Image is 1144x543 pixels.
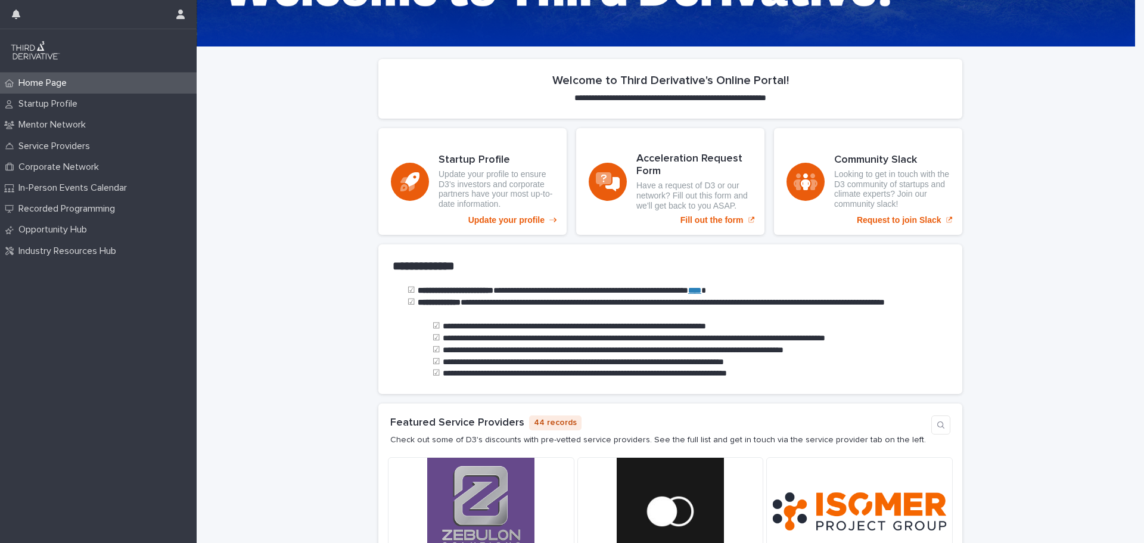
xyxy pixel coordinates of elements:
p: Update your profile to ensure D3's investors and corporate partners have your most up-to-date inf... [439,169,554,209]
h1: Featured Service Providers [390,417,524,430]
h3: Community Slack [834,154,950,167]
p: Industry Resources Hub [14,246,126,257]
p: Home Page [14,77,76,89]
p: Recorded Programming [14,203,125,215]
p: Opportunity Hub [14,224,97,235]
p: Have a request of D3 or our network? Fill out this form and we'll get back to you ASAP. [636,181,752,210]
p: Corporate Network [14,162,108,173]
p: In-Person Events Calendar [14,182,136,194]
p: Fill out the form [680,215,744,225]
p: Check out some of D3's discounts with pre-vetted service providers. See the full list and get in ... [390,435,926,445]
img: q0dI35fxT46jIlCv2fcp [10,39,61,63]
a: Update your profile [378,128,567,235]
h2: Welcome to Third Derivative's Online Portal! [552,73,789,88]
p: Request to join Slack [857,215,941,225]
p: Mentor Network [14,119,95,131]
p: 44 records [529,415,582,430]
p: Update your profile [468,215,545,225]
p: Startup Profile [14,98,87,110]
a: Request to join Slack [774,128,962,235]
h3: Startup Profile [439,154,554,167]
a: Fill out the form [576,128,764,235]
p: Service Providers [14,141,100,152]
h3: Acceleration Request Form [636,153,752,178]
p: Looking to get in touch with the D3 community of startups and climate experts? Join our community... [834,169,950,209]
